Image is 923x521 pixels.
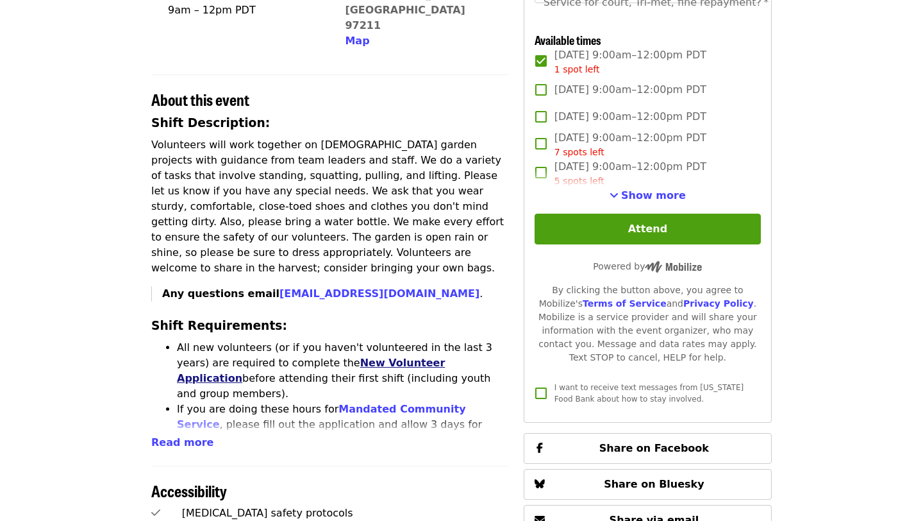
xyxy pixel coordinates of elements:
[554,64,600,74] span: 1 spot left
[524,469,772,500] button: Share on Bluesky
[177,403,466,431] a: Mandated Community Service
[583,298,667,309] a: Terms of Service
[604,478,704,490] span: Share on Bluesky
[621,189,686,201] span: Show more
[168,3,319,18] div: 9am – 12pm PDT
[151,436,213,448] span: Read more
[554,130,706,159] span: [DATE] 9:00am–12:00pm PDT
[151,507,160,519] i: check icon
[683,298,754,309] a: Privacy Policy
[151,435,213,450] button: Read more
[599,442,709,454] span: Share on Facebook
[162,286,508,302] p: .
[182,506,508,521] div: [MEDICAL_DATA] safety protocols
[151,88,249,110] span: About this event
[554,383,744,404] span: I want to receive text messages from [US_STATE] Food Bank about how to stay involved.
[535,214,761,244] button: Attend
[554,159,706,188] span: [DATE] 9:00am–12:00pm PDT
[177,340,508,402] li: All new volunteers (or if you haven't volunteered in the last 3 years) are required to complete t...
[610,188,686,203] button: See more timeslots
[151,116,270,130] strong: Shift Description:
[151,137,508,276] p: Volunteers will work together on [DEMOGRAPHIC_DATA] garden projects with guidance from team leade...
[554,82,706,98] span: [DATE] 9:00am–12:00pm PDT
[279,287,479,300] a: [EMAIL_ADDRESS][DOMAIN_NAME]
[554,109,706,124] span: [DATE] 9:00am–12:00pm PDT
[177,402,508,463] li: If you are doing these hours for , please fill out the application and allow 3 days for approval....
[593,261,702,271] span: Powered by
[554,176,604,186] span: 5 spots left
[162,287,479,300] strong: Any questions email
[645,261,702,273] img: Powered by Mobilize
[535,284,761,364] div: By clicking the button above, you agree to Mobilize's and . Mobilize is a service provider and wi...
[345,33,369,49] button: Map
[151,319,287,332] strong: Shift Requirements:
[524,433,772,464] button: Share on Facebook
[535,31,601,48] span: Available times
[345,35,369,47] span: Map
[554,147,604,157] span: 7 spots left
[151,479,227,502] span: Accessibility
[554,47,706,76] span: [DATE] 9:00am–12:00pm PDT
